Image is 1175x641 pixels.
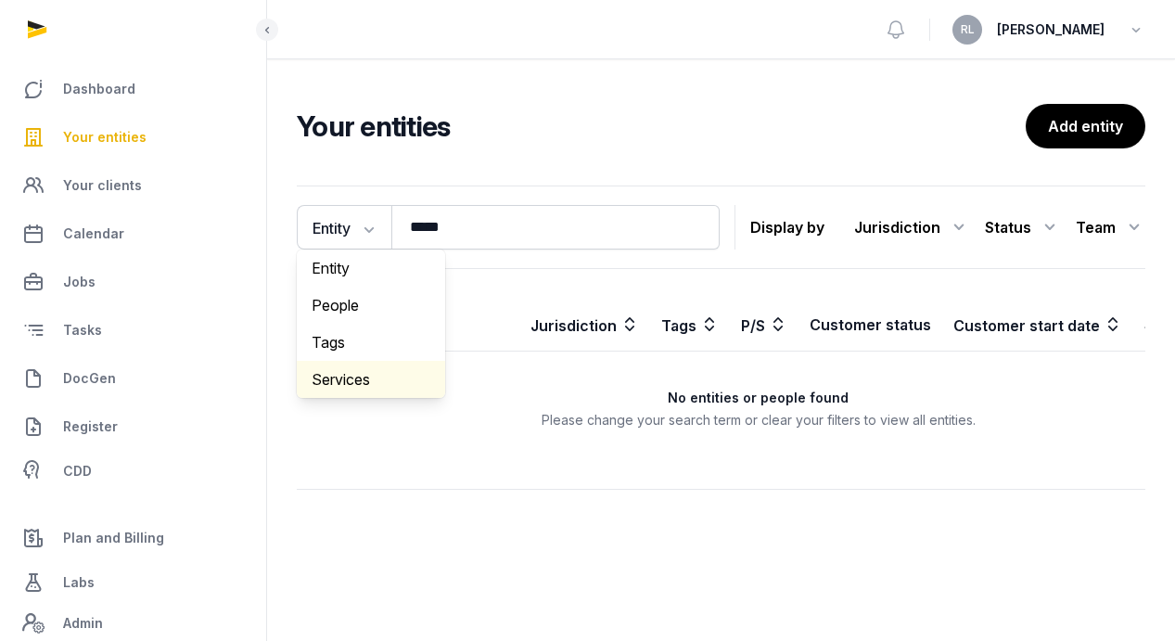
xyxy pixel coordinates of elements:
a: Your entities [15,115,251,160]
button: Entity [297,205,391,250]
span: Your clients [63,174,142,197]
div: Jurisdiction [854,212,970,242]
th: Customer status [798,299,942,352]
h2: Your entities [297,109,1026,143]
a: Jobs [15,260,251,304]
a: Register [15,404,251,449]
span: Calendar [63,223,124,245]
span: CDD [63,460,92,482]
span: Tasks [63,319,102,341]
th: Tags [650,299,730,352]
span: Jobs [63,271,96,293]
button: RL [952,15,982,45]
div: Status [985,212,1061,242]
p: Display by [750,212,824,242]
a: Calendar [15,212,251,256]
span: Dashboard [63,78,135,100]
span: Your entities [63,126,147,148]
span: Register [63,416,118,438]
a: Tasks [15,308,251,353]
a: CDD [15,453,251,490]
span: Labs [63,571,95,594]
a: Your clients [15,163,251,208]
a: Add entity [1026,104,1145,148]
span: Plan and Billing [63,527,164,549]
a: Plan and Billing [15,516,251,560]
span: [PERSON_NAME] [997,19,1105,41]
div: Entity [297,250,445,287]
span: RL [961,24,975,35]
a: DocGen [15,356,251,401]
div: Team [1076,212,1145,242]
th: P/S [730,299,798,352]
div: Tags [297,324,445,361]
div: People [297,287,445,324]
a: Dashboard [15,67,251,111]
th: Customer start date [942,299,1133,352]
a: Labs [15,560,251,605]
th: Jurisdiction [519,299,650,352]
span: DocGen [63,367,116,390]
div: Services [297,361,445,398]
span: Admin [63,612,103,635]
